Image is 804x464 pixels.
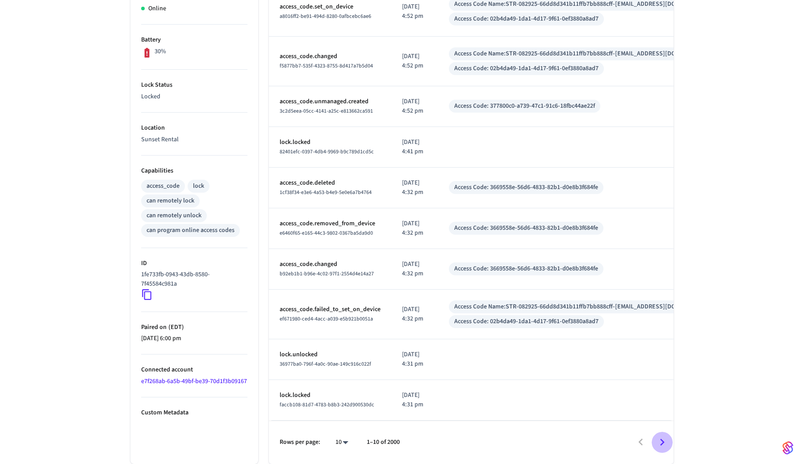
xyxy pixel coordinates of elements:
[280,229,373,237] span: e6460f65-e165-44c3-9802-0367ba5da9d0
[402,138,427,156] p: [DATE] 4:41 pm
[402,2,427,21] p: [DATE] 4:52 pm
[280,2,381,12] p: access_code.set_on_device
[141,408,247,418] p: Custom Metadata
[141,377,247,386] a: e7f268ab-6a5b-49bf-be39-70d1f3b09167
[402,52,427,71] p: [DATE] 4:52 pm
[454,64,599,73] div: Access Code: 02b4da49-1da1-4d17-9f61-0ef3880a8ad7
[454,224,598,233] div: Access Code: 3669558e-56d6-4833-82b1-d0e8b3f684fe
[402,391,427,409] p: [DATE] 4:31 pm
[280,360,371,368] span: 36977ba0-796f-4a0c-90ae-149c916c022f
[454,264,598,274] div: Access Code: 3669558e-56d6-4833-82b1-d0e8b3f684fe
[141,35,247,45] p: Battery
[141,323,247,332] p: Paired on
[783,441,793,455] img: SeamLogoGradient.69752ec5.svg
[331,436,352,449] div: 10
[147,226,234,235] div: can program online access codes
[402,305,427,324] p: [DATE] 4:32 pm
[280,52,381,61] p: access_code.changed
[454,101,595,111] div: Access Code: 377800c0-a739-47c1-91c6-18fbc44ae22f
[167,323,184,332] span: ( EDT )
[402,260,427,278] p: [DATE] 4:32 pm
[147,211,201,220] div: can remotely unlock
[155,47,166,56] p: 30%
[141,135,247,144] p: Sunset Rental
[280,350,381,359] p: lock.unlocked
[280,13,371,20] span: a8016ff2-be91-494d-8280-0afbcebc6ae6
[454,49,710,59] div: Access Code Name: STR-082925-66dd8d341b11ffb7bb888cff-[EMAIL_ADDRESS][DOMAIN_NAME]
[141,365,247,375] p: Connected account
[280,97,381,106] p: access_code.unmanaged.created
[402,219,427,238] p: [DATE] 4:32 pm
[280,219,381,228] p: access_code.removed_from_device
[454,14,599,24] div: Access Code: 02b4da49-1da1-4d17-9f61-0ef3880a8ad7
[141,123,247,133] p: Location
[402,350,427,369] p: [DATE] 4:31 pm
[652,432,673,453] button: Go to next page
[141,166,247,176] p: Capabilities
[454,317,599,326] div: Access Code: 02b4da49-1da1-4d17-9f61-0ef3880a8ad7
[402,178,427,197] p: [DATE] 4:32 pm
[280,260,381,269] p: access_code.changed
[280,62,373,70] span: f5877bb7-535f-4323-8755-8d417a7b5d04
[141,92,247,101] p: Locked
[148,4,166,13] p: Online
[280,270,374,278] span: b92eb1b1-b96e-4c02-97f1-2554d4e14a27
[141,270,244,289] p: 1fe733fb-0943-43db-8580-7f45584c981a
[454,183,598,192] div: Access Code: 3669558e-56d6-4833-82b1-d0e8b3f684fe
[280,305,381,314] p: access_code.failed_to_set_on_device
[141,334,247,343] p: [DATE] 6:00 pm
[280,138,381,147] p: lock.locked
[280,178,381,188] p: access_code.deleted
[147,196,194,206] div: can remotely lock
[280,401,374,409] span: faccb108-81d7-4783-b8b3-242d900530dc
[193,181,204,191] div: lock
[402,97,427,116] p: [DATE] 4:52 pm
[280,148,374,156] span: 82401efc-0397-4db4-9969-b9c789d1cd5c
[454,302,710,312] div: Access Code Name: STR-082925-66dd8d341b11ffb7bb888cff-[EMAIL_ADDRESS][DOMAIN_NAME]
[280,438,320,447] p: Rows per page:
[280,107,373,115] span: 3c2d5eea-05cc-4141-a25c-e813662ca591
[367,438,400,447] p: 1–10 of 2000
[280,189,372,196] span: 1cf38f34-e3e6-4a53-b4e9-5e0e6a7b4764
[141,80,247,90] p: Lock Status
[141,259,247,268] p: ID
[280,315,373,323] span: ef671980-ced4-4acc-a039-e5b921b0051a
[147,181,180,191] div: access_code
[280,391,381,400] p: lock.locked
